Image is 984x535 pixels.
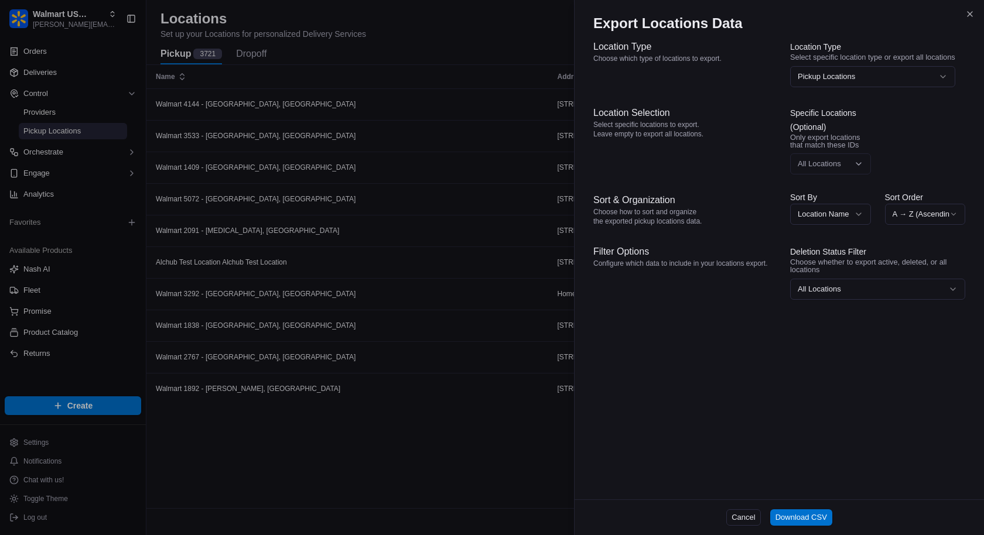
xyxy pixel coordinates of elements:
[593,245,781,259] h3: Filter Options
[94,256,193,277] a: 💻API Documentation
[593,40,781,54] h3: Location Type
[12,170,30,188] img: Liam S.
[593,259,781,268] p: Configure which data to include in your locations export.
[36,181,95,190] span: [PERSON_NAME]
[12,152,78,161] div: Past conversations
[23,181,33,191] img: 1736555255976-a54dd68f-1ca7-489b-9aae-adbdc363a1c4
[790,247,866,256] label: Deletion Status Filter
[23,261,90,273] span: Knowledge Base
[790,134,871,149] p: Only export locations that match these IDs
[12,11,35,35] img: Nash
[104,181,128,190] span: [DATE]
[593,54,781,63] p: Choose which type of locations to export.
[99,262,108,272] div: 💻
[770,509,832,526] button: Download CSV
[790,153,871,174] button: All Locations
[53,123,161,132] div: We're available if you need us!
[790,259,965,274] p: Choose whether to export active, deleted, or all locations
[53,111,192,123] div: Start new chat
[790,42,841,52] label: Location Type
[593,14,965,33] h2: Export Locations Data
[12,46,213,65] p: Welcome 👋
[12,111,33,132] img: 1736555255976-a54dd68f-1ca7-489b-9aae-adbdc363a1c4
[885,193,966,201] label: Sort Order
[111,261,188,273] span: API Documentation
[30,75,211,87] input: Got a question? Start typing here...
[39,212,43,222] span: •
[798,159,841,169] span: All Locations
[593,120,781,139] p: Select specific locations to export. Leave empty to export all locations.
[25,111,46,132] img: 1755196953914-cd9d9cba-b7f7-46ee-b6f5-75ff69acacf5
[182,149,213,163] button: See all
[790,193,871,201] label: Sort By
[593,106,781,120] h3: Location Selection
[7,256,94,277] a: 📗Knowledge Base
[45,212,69,222] span: [DATE]
[83,289,142,299] a: Powered byPylon
[593,193,781,207] h3: Sort & Organization
[726,509,760,526] button: Cancel
[97,181,101,190] span: •
[117,290,142,299] span: Pylon
[790,54,955,61] p: Select specific location type or export all locations
[12,262,21,272] div: 📗
[790,108,856,132] label: Specific Locations (Optional)
[593,207,781,226] p: Choose how to sort and organize the exported pickup locations data.
[199,115,213,129] button: Start new chat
